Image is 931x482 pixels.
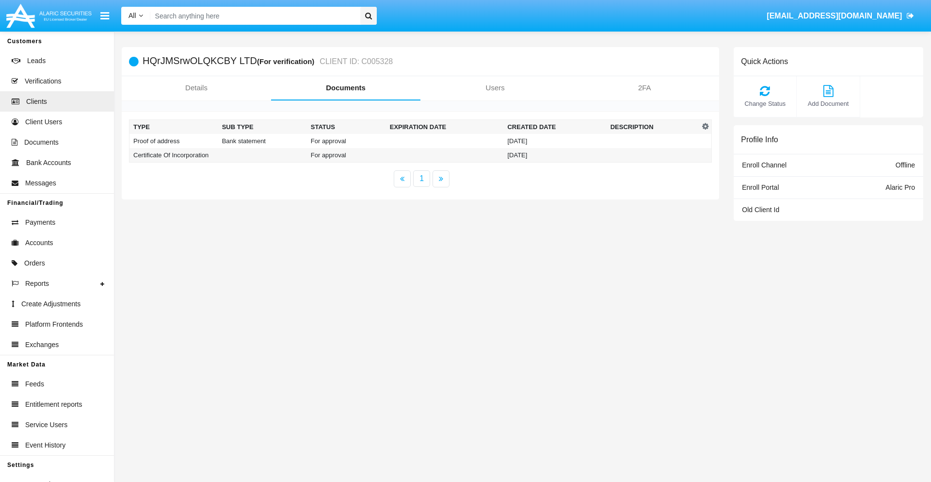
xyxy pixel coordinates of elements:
[122,76,271,100] a: Details
[738,99,791,108] span: Change Status
[25,117,62,127] span: Client Users
[25,178,56,188] span: Messages
[25,76,61,86] span: Verifications
[25,238,53,248] span: Accounts
[503,134,606,148] td: [DATE]
[607,120,700,134] th: Description
[129,120,218,134] th: Type
[150,7,357,25] input: Search
[762,2,919,30] a: [EMAIL_ADDRESS][DOMAIN_NAME]
[317,58,393,66] small: CLIENT ID: C005328
[27,56,46,66] span: Leads
[885,183,915,191] span: Alaric Pro
[218,134,307,148] td: Bank statement
[307,134,386,148] td: For approval
[25,399,82,410] span: Entitlement reports
[896,161,915,169] span: Offline
[742,183,779,191] span: Enroll Portal
[129,134,218,148] td: Proof of address
[24,258,45,268] span: Orders
[570,76,719,100] a: 2FA
[741,57,788,66] h6: Quick Actions
[257,56,317,67] div: (For verification)
[24,137,59,148] span: Documents
[26,158,71,168] span: Bank Accounts
[271,76,420,100] a: Documents
[503,120,606,134] th: Created Date
[129,148,218,163] td: Certificate Of Incorporation
[307,148,386,163] td: For approval
[767,12,902,20] span: [EMAIL_ADDRESS][DOMAIN_NAME]
[218,120,307,134] th: Sub Type
[307,120,386,134] th: Status
[420,76,570,100] a: Users
[25,279,49,289] span: Reports
[25,440,65,450] span: Event History
[742,161,787,169] span: Enroll Channel
[5,1,93,30] img: Logo image
[742,206,779,214] span: Old Client Id
[741,135,778,144] h6: Profile Info
[143,56,393,67] h5: HQrJMSrwOLQKCBY LTD
[21,299,80,309] span: Create Adjustments
[25,217,55,228] span: Payments
[25,379,44,389] span: Feeds
[25,319,83,330] span: Platform Frontends
[128,12,136,19] span: All
[121,11,150,21] a: All
[25,420,67,430] span: Service Users
[122,170,719,187] nav: paginator
[802,99,854,108] span: Add Document
[503,148,606,163] td: [DATE]
[386,120,504,134] th: Expiration date
[26,97,47,107] span: Clients
[25,340,59,350] span: Exchanges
